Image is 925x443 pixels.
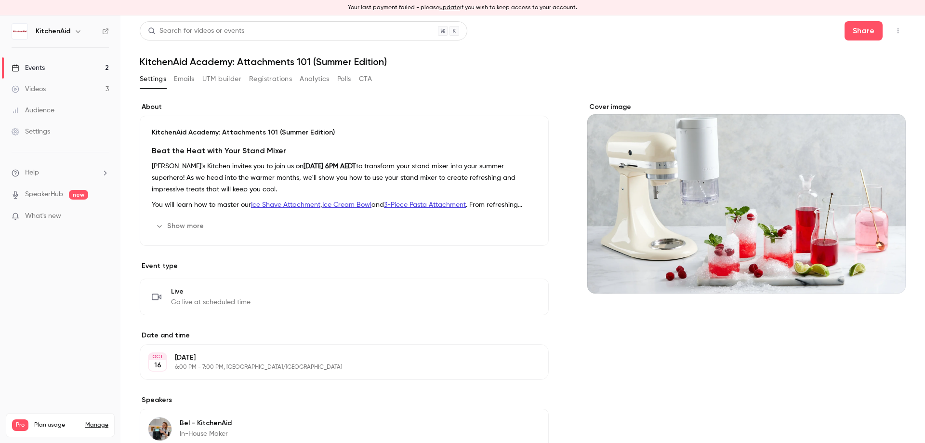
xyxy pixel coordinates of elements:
[140,102,549,112] label: About
[12,106,54,115] div: Audience
[174,71,194,87] button: Emails
[36,27,70,36] h6: KitchenAid
[348,3,577,12] p: Your last payment failed - please if you wish to keep access to your account.
[148,26,244,36] div: Search for videos or events
[25,189,63,200] a: SpeakerHub
[85,421,108,429] a: Manage
[152,218,210,234] button: Show more
[12,419,28,431] span: Pro
[12,127,50,136] div: Settings
[148,417,172,441] img: Bel - KitchenAid
[180,418,232,428] p: Bel - KitchenAid
[175,353,498,362] p: [DATE]
[25,168,39,178] span: Help
[152,161,537,195] p: [PERSON_NAME]'s Kitchen invites you to join us on to transform your stand mixer into your summer ...
[140,71,166,87] button: Settings
[152,146,286,155] strong: Beat the Heat with Your Stand Mixer
[149,353,166,360] div: OCT
[34,421,79,429] span: Plan usage
[152,128,537,137] p: KitchenAid Academy: Attachments 101 (Summer Edition)
[304,163,356,170] strong: [DATE] 6PM AEDT
[12,24,27,39] img: KitchenAid
[587,102,906,112] label: Cover image
[337,71,351,87] button: Polls
[12,168,109,178] li: help-dropdown-opener
[202,71,241,87] button: UTM builder
[140,56,906,67] h1: KitchenAid Academy: Attachments 101 (Summer Edition)
[171,297,251,307] span: Go live at scheduled time
[97,212,109,221] iframe: Noticeable Trigger
[384,201,466,208] a: 3-Piece Pasta Attachment
[152,199,537,211] p: You will learn how to master our , and . From refreshing desserts to a light, homemade pasta dish...
[69,190,88,200] span: new
[140,261,549,271] p: Event type
[12,84,46,94] div: Videos
[359,71,372,87] button: CTA
[587,102,906,294] section: Cover image
[171,287,251,296] span: Live
[175,363,498,371] p: 6:00 PM - 7:00 PM, [GEOGRAPHIC_DATA]/[GEOGRAPHIC_DATA]
[249,71,292,87] button: Registrations
[180,429,232,439] p: In-House Maker
[154,361,161,370] p: 16
[439,3,460,12] button: update
[12,63,45,73] div: Events
[251,201,320,208] a: Ice Shave Attachment
[140,331,549,340] label: Date and time
[140,395,549,405] label: Speakers
[300,71,330,87] button: Analytics
[322,201,371,208] a: Ice Cream Bowl
[845,21,883,40] button: Share
[25,211,61,221] span: What's new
